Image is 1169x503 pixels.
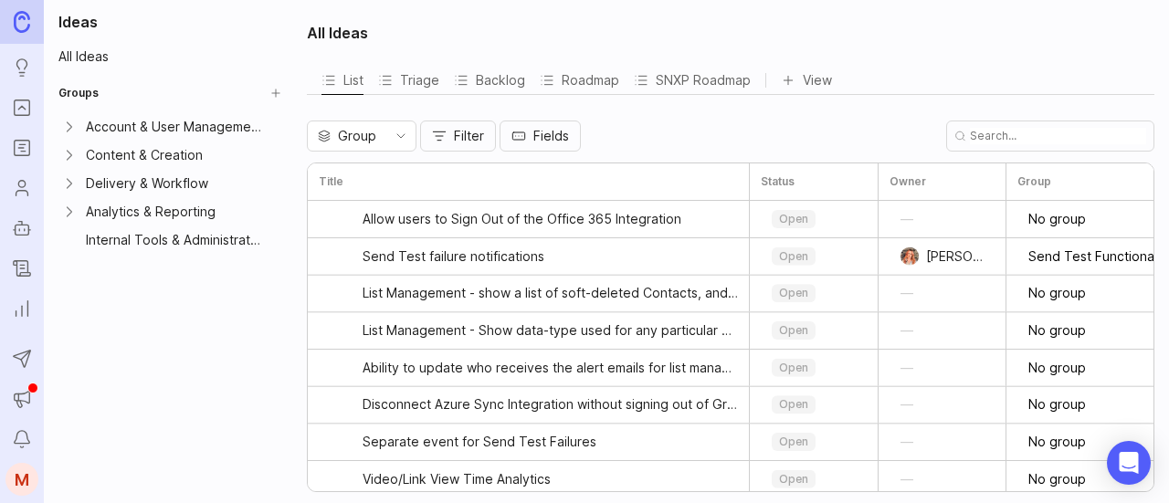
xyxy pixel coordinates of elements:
[761,278,867,308] div: toggle menu
[454,66,525,94] button: Backlog
[5,252,38,285] a: Changelog
[51,198,289,225] div: Expand Analytics & ReportingAnalytics & ReportingGroup settings
[86,173,262,194] div: Delivery & Workflow
[51,113,289,141] div: Expand Account & User ManagementAccount & User ManagementGroup settings
[900,433,913,451] span: —
[321,66,363,94] button: List
[307,121,416,152] div: toggle menu
[51,44,289,69] a: All Ideas
[363,350,738,386] a: Ability to update who receives the alert emails for list management issues
[890,466,924,492] button: —
[761,427,867,456] div: toggle menu
[890,244,995,269] button: Bronwen W[PERSON_NAME]
[761,316,867,345] div: toggle menu
[5,342,38,375] button: Send to Autopilot
[51,141,289,169] div: Expand Content & CreationContent & CreationGroup settings
[5,463,38,496] button: M
[321,68,363,93] div: List
[263,80,289,106] button: Create Group
[363,238,738,275] a: Send Test failure notifications
[779,361,808,375] p: open
[761,465,867,494] div: toggle menu
[779,212,808,226] p: open
[5,172,38,204] a: Users
[500,121,581,152] button: Fields
[900,321,913,340] span: —
[761,242,867,271] div: toggle menu
[363,424,738,460] a: Separate event for Send Test Failures
[761,204,867,234] div: toggle menu
[5,212,38,245] a: Autopilot
[890,355,924,381] button: —
[363,312,738,349] a: List Management - Show data-type used for any particular column
[363,470,551,488] span: Video/Link View Time Analytics
[60,203,79,221] button: Expand Analytics & Reporting
[900,284,913,302] span: —
[14,11,30,32] img: Canny Home
[779,435,808,449] p: open
[60,174,79,193] button: Expand Delivery & Workflow
[60,146,79,164] button: Expand Content & Creation
[378,68,439,93] div: Triage
[363,395,738,414] span: Disconnect Azure Sync Integration without signing out of Graph Utility Account
[890,206,924,232] button: —
[779,397,808,412] p: open
[363,247,544,266] span: Send Test failure notifications
[761,390,867,419] div: toggle menu
[634,66,751,94] button: SNXP Roadmap
[900,359,913,377] span: —
[900,210,913,228] span: —
[363,284,738,302] span: List Management - show a list of soft-deleted Contacts, and a way to undelete them
[890,392,924,417] button: —
[1107,441,1151,485] div: Open Intercom Messenger
[363,201,738,237] a: Allow users to Sign Out of the Office 365 Integration
[420,121,496,152] button: Filter
[363,386,738,423] a: Disconnect Azure Sync Integration without signing out of Graph Utility Account
[51,226,289,253] a: Internal Tools & AdministrationGroup settings
[86,145,262,165] div: Content & Creation
[779,323,808,338] p: open
[781,68,832,93] button: View
[363,433,596,451] span: Separate event for Send Test Failures
[540,68,619,93] div: Roadmap
[307,22,368,44] h2: All Ideas
[363,210,681,228] span: Allow users to Sign Out of the Office 365 Integration
[51,170,289,196] a: Expand Delivery & WorkflowDelivery & WorkflowGroup settings
[363,359,738,377] span: Ability to update who receives the alert emails for list management issues
[319,174,343,189] h3: Title
[51,198,289,225] a: Expand Analytics & ReportingAnalytics & ReportingGroup settings
[51,11,289,33] h1: Ideas
[338,126,376,146] span: Group
[5,292,38,325] a: Reporting
[540,66,619,94] div: Roadmap
[1017,174,1051,189] h3: Group
[890,318,924,343] button: —
[890,174,926,189] h3: Owner
[58,84,99,102] h2: Groups
[454,127,484,145] span: Filter
[51,113,289,140] a: Expand Account & User ManagementAccount & User ManagementGroup settings
[900,470,913,488] span: —
[378,66,439,94] button: Triage
[86,202,262,222] div: Analytics & Reporting
[51,141,289,168] a: Expand Content & CreationContent & CreationGroup settings
[5,51,38,84] a: Ideas
[761,174,795,189] h3: Status
[86,117,262,137] div: Account & User Management
[363,321,738,340] span: List Management - Show data-type used for any particular column
[5,423,38,456] button: Notifications
[533,127,569,145] span: Fields
[51,170,289,197] div: Expand Delivery & WorkflowDelivery & WorkflowGroup settings
[900,395,913,414] span: —
[5,91,38,124] a: Portal
[779,249,808,264] p: open
[454,68,525,93] div: Backlog
[761,353,867,382] div: toggle menu
[386,129,416,143] svg: toggle icon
